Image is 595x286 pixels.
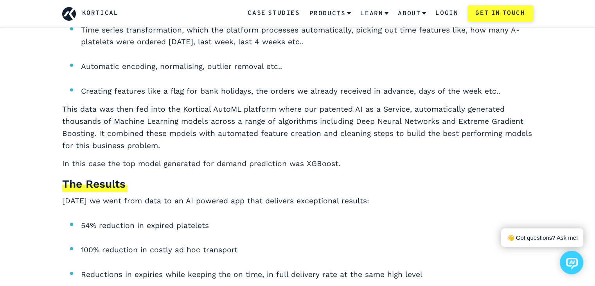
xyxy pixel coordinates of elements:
h3: The Results [62,177,128,192]
a: Products [309,4,351,24]
li: Reductions in expiries while keeping the on time, in full delivery rate at the same high level [81,269,533,281]
a: About [398,4,426,24]
p: In this case the top model generated for demand prediction was XGBoost. [62,158,533,170]
a: Learn [360,4,388,24]
a: Kortical [82,9,119,19]
li: Time series transformation, which the platform processes automatically, picking out time features... [81,24,533,48]
a: Case Studies [248,9,300,19]
p: This data was then fed into the Kortical AutoML platform where our patented AI as a Service, auto... [62,103,533,152]
li: Creating features like a flag for bank holidays, the orders we already received in advance, days ... [81,85,533,98]
li: Automatic encoding, normalising, outlier removal etc.. [81,61,533,73]
li: 54% reduction in expired platelets [81,220,533,232]
p: [DATE] we went from data to an AI powered app that delivers exceptional results: [62,195,533,207]
a: Login [435,9,458,19]
a: Get in touch [467,5,533,22]
li: 100% reduction in costly ad hoc transport [81,244,533,256]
